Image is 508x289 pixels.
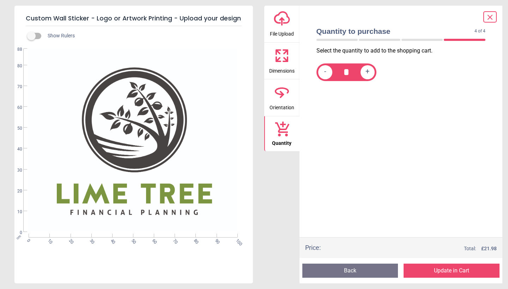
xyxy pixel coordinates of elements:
span: 0 [25,238,30,242]
h5: Custom Wall Sticker - Logo or Artwork Printing - Upload your design [26,11,242,26]
span: 40 [9,146,22,152]
span: 80 [193,238,197,242]
span: £ [481,245,497,252]
span: 70 [9,84,22,90]
span: Dimensions [269,64,295,75]
span: Quantity to purchase [316,26,475,36]
span: 0 [9,230,22,236]
span: 70 [171,238,176,242]
p: Select the quantity to add to the shopping cart. [316,47,491,55]
button: Dimensions [264,43,300,79]
span: 40 [109,238,114,242]
div: Price : [305,243,321,252]
span: 30 [9,167,22,173]
span: - [324,68,326,76]
span: 80 [9,63,22,69]
span: + [365,68,369,76]
button: File Upload [264,6,300,42]
button: Orientation [264,79,300,116]
span: 100 [234,238,239,242]
span: 50 [130,238,134,242]
span: 88 [9,47,22,53]
span: 90 [213,238,218,242]
span: 4 of 4 [474,28,485,34]
span: cm [16,234,22,240]
span: 60 [9,105,22,111]
span: 20 [9,188,22,194]
span: 10 [9,209,22,215]
span: 21.98 [484,246,497,251]
span: Orientation [270,101,294,111]
span: 20 [67,238,72,242]
span: 60 [151,238,155,242]
div: Show Rulers [31,32,253,40]
span: 10 [47,238,51,242]
button: Back [302,264,398,278]
span: File Upload [270,27,294,38]
button: Quantity [264,116,300,152]
button: Update in Cart [404,264,500,278]
span: 50 [9,125,22,131]
span: Quantity [272,136,291,147]
span: 30 [88,238,93,242]
div: Total: [331,245,497,252]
